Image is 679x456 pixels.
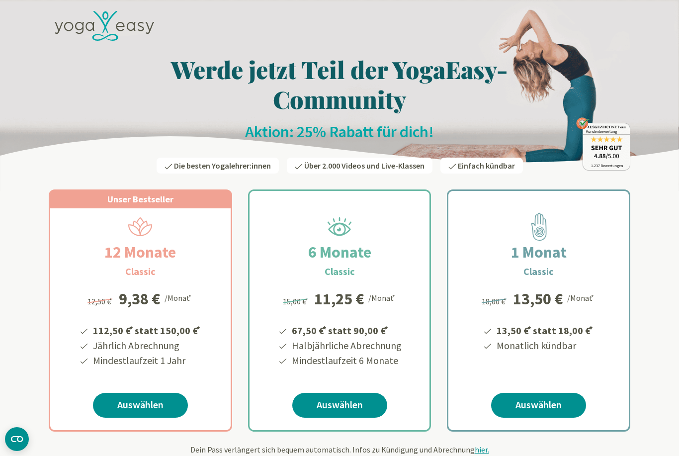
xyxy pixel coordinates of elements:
span: 18,00 € [482,296,508,306]
li: 13,50 € statt 18,00 € [495,321,594,338]
div: 13,50 € [513,291,563,307]
button: CMP-Widget öffnen [5,427,29,451]
span: 12,50 € [87,296,114,306]
div: /Monat [368,291,397,304]
li: Mindestlaufzeit 6 Monate [290,353,402,368]
h2: 1 Monat [487,240,591,264]
li: 67,50 € statt 90,00 € [290,321,402,338]
span: Einfach kündbar [458,161,515,171]
a: Auswählen [93,393,188,418]
h2: Aktion: 25% Rabatt für dich! [49,122,630,142]
li: Halbjährliche Abrechnung [290,338,402,353]
h2: 6 Monate [284,240,395,264]
li: Jährlich Abrechnung [91,338,202,353]
img: ausgezeichnet_badge.png [576,117,630,171]
li: Mindestlaufzeit 1 Jahr [91,353,202,368]
a: Auswählen [491,393,586,418]
div: /Monat [567,291,595,304]
div: 9,38 € [119,291,161,307]
a: Auswählen [292,393,387,418]
h3: Classic [523,264,554,279]
h2: 12 Monate [81,240,200,264]
h3: Classic [325,264,355,279]
span: Über 2.000 Videos und Live-Klassen [304,161,424,171]
li: 112,50 € statt 150,00 € [91,321,202,338]
span: Die besten Yogalehrer:innen [174,161,271,171]
h3: Classic [125,264,156,279]
span: Unser Bestseller [107,193,173,205]
div: /Monat [165,291,193,304]
div: 11,25 € [314,291,364,307]
li: Monatlich kündbar [495,338,594,353]
span: 15,00 € [283,296,309,306]
span: hier. [475,445,489,455]
h1: Werde jetzt Teil der YogaEasy-Community [49,54,630,114]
